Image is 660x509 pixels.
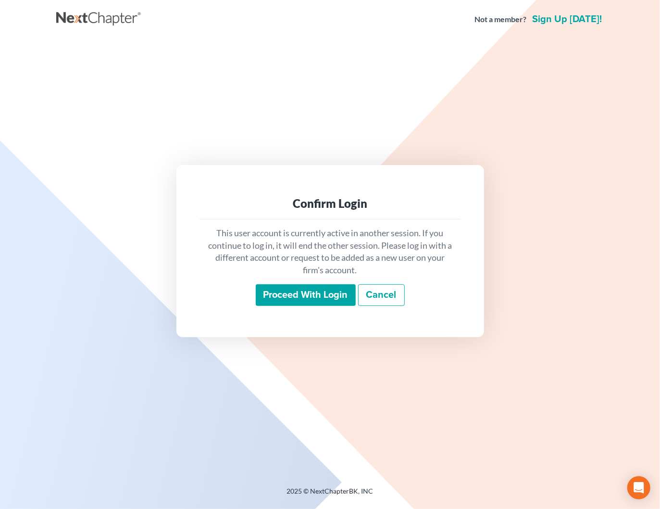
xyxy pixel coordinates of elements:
a: Cancel [358,284,405,306]
a: Sign up [DATE]! [531,14,604,24]
div: Confirm Login [207,196,453,211]
p: This user account is currently active in another session. If you continue to log in, it will end ... [207,227,453,277]
input: Proceed with login [256,284,356,306]
strong: Not a member? [475,14,527,25]
div: 2025 © NextChapterBK, INC [56,486,604,504]
div: Open Intercom Messenger [627,476,650,499]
